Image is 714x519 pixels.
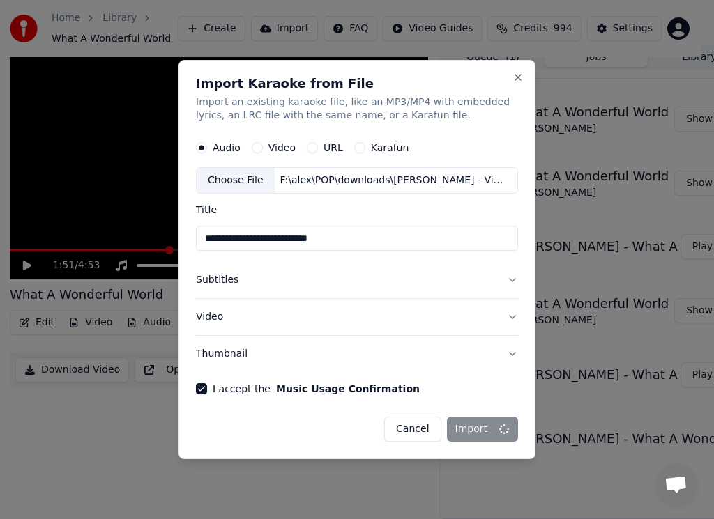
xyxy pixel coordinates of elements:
button: Cancel [384,417,441,442]
label: Title [196,206,518,215]
button: Thumbnail [196,336,518,372]
button: Video [196,299,518,335]
h2: Import Karaoke from File [196,77,518,90]
label: Video [268,144,296,153]
label: Audio [213,144,241,153]
div: Choose File [197,169,275,194]
label: Karafun [371,144,409,153]
div: F:\alex\POP\downloads\[PERSON_NAME] - Viva Tirol.mp3 [275,174,512,188]
label: I accept the [213,384,420,394]
label: URL [324,144,343,153]
p: Import an existing karaoke file, like an MP3/MP4 with embedded lyrics, an LRC file with the same ... [196,95,518,123]
button: I accept the [276,384,420,394]
button: Subtitles [196,263,518,299]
